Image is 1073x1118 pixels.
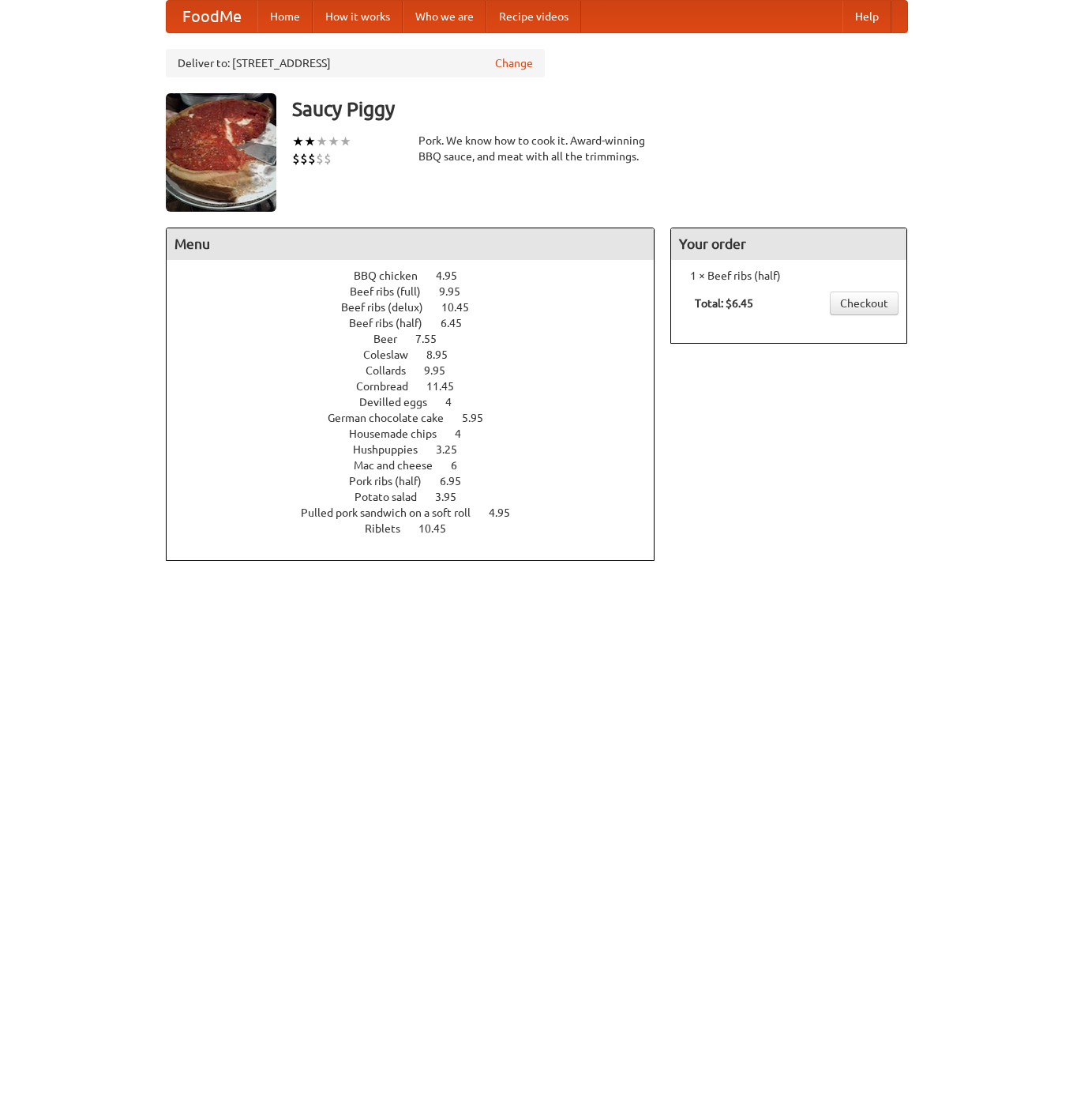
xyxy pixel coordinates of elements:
[349,317,438,329] span: Beef ribs (half)
[292,133,304,150] li: ★
[359,396,481,408] a: Devilled eggs 4
[257,1,313,32] a: Home
[441,301,485,314] span: 10.45
[355,491,433,503] span: Potato salad
[373,333,466,345] a: Beer 7.55
[462,412,499,424] span: 5.95
[435,491,472,503] span: 3.95
[304,133,316,150] li: ★
[451,459,473,472] span: 6
[455,427,477,440] span: 4
[341,301,439,314] span: Beef ribs (delux)
[424,364,461,377] span: 9.95
[353,443,433,456] span: Hushpuppies
[340,133,351,150] li: ★
[328,412,460,424] span: German chocolate cake
[166,93,276,212] img: angular.jpg
[363,348,477,361] a: Coleslaw 8.95
[316,150,324,168] li: $
[316,133,328,150] li: ★
[403,1,486,32] a: Who we are
[365,522,416,535] span: Riblets
[671,228,906,260] h4: Your order
[436,269,473,282] span: 4.95
[300,150,308,168] li: $
[356,380,483,393] a: Cornbread 11.45
[426,380,470,393] span: 11.45
[349,475,437,487] span: Pork ribs (half)
[439,285,476,298] span: 9.95
[166,49,545,77] div: Deliver to: [STREET_ADDRESS]
[354,459,486,472] a: Mac and cheese 6
[440,475,477,487] span: 6.95
[842,1,891,32] a: Help
[366,364,475,377] a: Collards 9.95
[830,292,899,315] a: Checkout
[355,491,486,503] a: Potato salad 3.95
[418,522,462,535] span: 10.45
[349,427,452,440] span: Housemade chips
[489,506,526,519] span: 4.95
[441,317,478,329] span: 6.45
[350,285,490,298] a: Beef ribs (full) 9.95
[359,396,443,408] span: Devilled eggs
[436,443,473,456] span: 3.25
[167,1,257,32] a: FoodMe
[167,228,655,260] h4: Menu
[349,475,490,487] a: Pork ribs (half) 6.95
[353,443,486,456] a: Hushpuppies 3.25
[301,506,486,519] span: Pulled pork sandwich on a soft roll
[445,396,467,408] span: 4
[328,412,512,424] a: German chocolate cake 5.95
[426,348,463,361] span: 8.95
[418,133,655,164] div: Pork. We know how to cook it. Award-winning BBQ sauce, and meat with all the trimmings.
[292,150,300,168] li: $
[363,348,424,361] span: Coleslaw
[328,133,340,150] li: ★
[349,427,490,440] a: Housemade chips 4
[349,317,491,329] a: Beef ribs (half) 6.45
[341,301,498,314] a: Beef ribs (delux) 10.45
[495,55,533,71] a: Change
[308,150,316,168] li: $
[354,459,448,472] span: Mac and cheese
[354,269,486,282] a: BBQ chicken 4.95
[356,380,424,393] span: Cornbread
[354,269,433,282] span: BBQ chicken
[695,297,753,310] b: Total: $6.45
[366,364,422,377] span: Collards
[415,333,452,345] span: 7.55
[324,150,332,168] li: $
[292,93,908,125] h3: Saucy Piggy
[373,333,413,345] span: Beer
[365,522,475,535] a: Riblets 10.45
[350,285,437,298] span: Beef ribs (full)
[679,268,899,284] li: 1 × Beef ribs (half)
[486,1,581,32] a: Recipe videos
[301,506,539,519] a: Pulled pork sandwich on a soft roll 4.95
[313,1,403,32] a: How it works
